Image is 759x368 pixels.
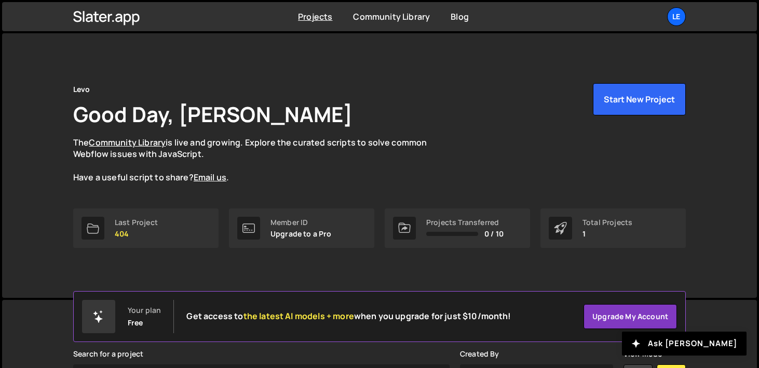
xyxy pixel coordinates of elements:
[426,218,504,227] div: Projects Transferred
[270,218,332,227] div: Member ID
[460,350,499,358] label: Created By
[89,137,166,148] a: Community Library
[451,11,469,22] a: Blog
[73,350,143,358] label: Search for a project
[624,350,662,358] label: View Mode
[353,11,430,22] a: Community Library
[115,230,158,238] p: 404
[582,230,632,238] p: 1
[298,11,332,22] a: Projects
[667,7,686,26] a: Le
[270,230,332,238] p: Upgrade to a Pro
[73,208,219,248] a: Last Project 404
[73,137,447,183] p: The is live and growing. Explore the curated scripts to solve common Webflow issues with JavaScri...
[243,310,354,322] span: the latest AI models + more
[128,306,161,314] div: Your plan
[584,304,677,329] a: Upgrade my account
[582,218,632,227] div: Total Projects
[128,319,143,327] div: Free
[186,311,511,321] h2: Get access to when you upgrade for just $10/month!
[593,83,686,115] button: Start New Project
[73,83,90,96] div: Levo
[115,218,158,227] div: Last Project
[484,230,504,238] span: 0 / 10
[622,332,747,356] button: Ask [PERSON_NAME]
[73,100,353,128] h1: Good Day, [PERSON_NAME]
[194,172,226,183] a: Email us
